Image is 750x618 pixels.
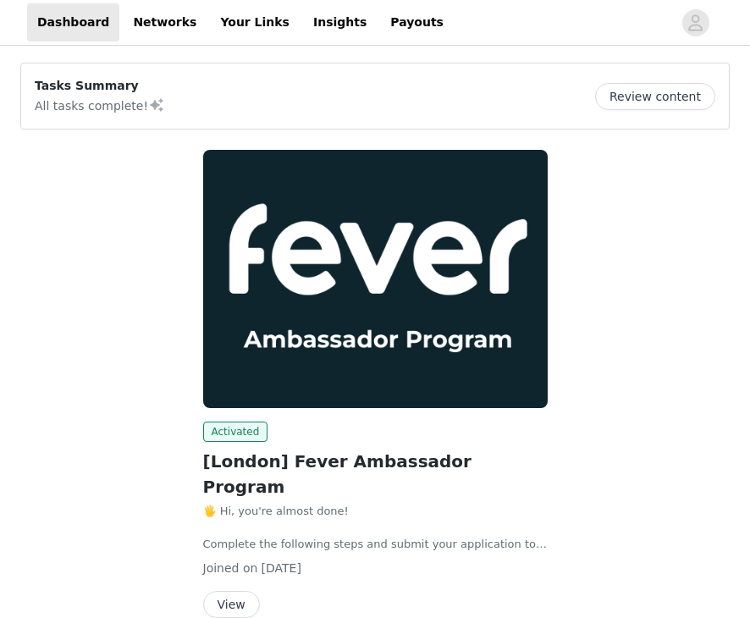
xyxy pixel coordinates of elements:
span: Joined on [203,561,258,575]
span: Activated [203,422,268,442]
p: Tasks Summary [35,77,165,95]
a: View [203,599,260,611]
a: Insights [303,3,377,41]
div: avatar [687,9,703,36]
h2: [London] Fever Ambassador Program [203,449,548,499]
button: Review content [595,83,715,110]
span: [DATE] [262,561,301,575]
a: Payouts [380,3,454,41]
img: Fever Ambassadors [203,150,548,408]
p: All tasks complete! [35,95,165,115]
p: 🖐️ Hi, you're almost done! [203,503,548,520]
a: Networks [123,3,207,41]
p: Complete the following steps and submit your application to become a Fever Ambassador (3 minutes)... [203,536,548,553]
a: Dashboard [27,3,119,41]
button: View [203,591,260,618]
a: Your Links [210,3,300,41]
